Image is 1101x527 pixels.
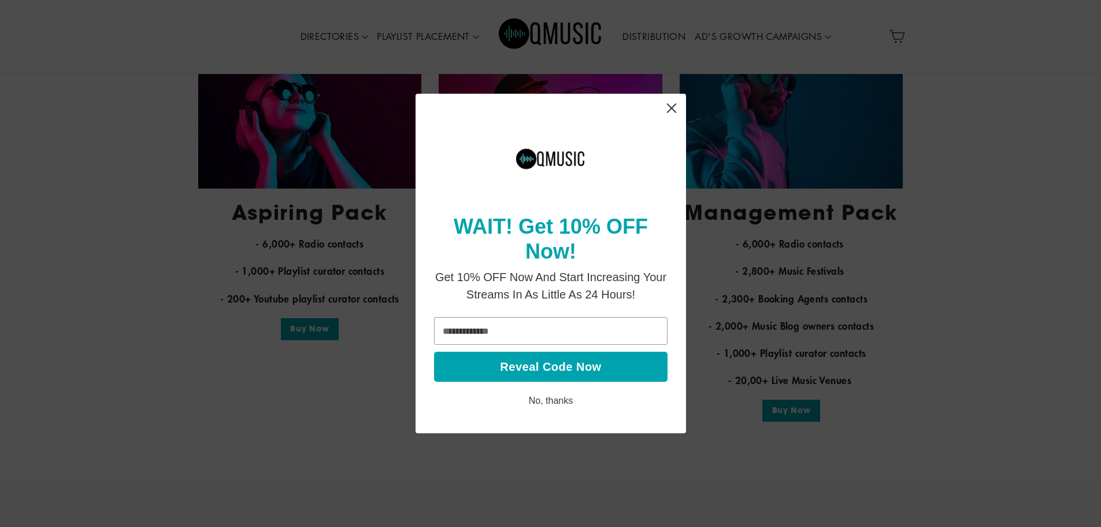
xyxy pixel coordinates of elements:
strong: WAIT! Get 10% OFF Now! [453,215,653,263]
img: Untitled%20design.png [516,121,585,200]
button: Reveal Code Now [434,352,668,382]
p: Get 10% OFF Now And Start Increasing Your Streams In As Little As 24 Hours! [434,268,668,303]
div: Close [657,94,686,125]
a: No, thanks [528,396,572,406]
